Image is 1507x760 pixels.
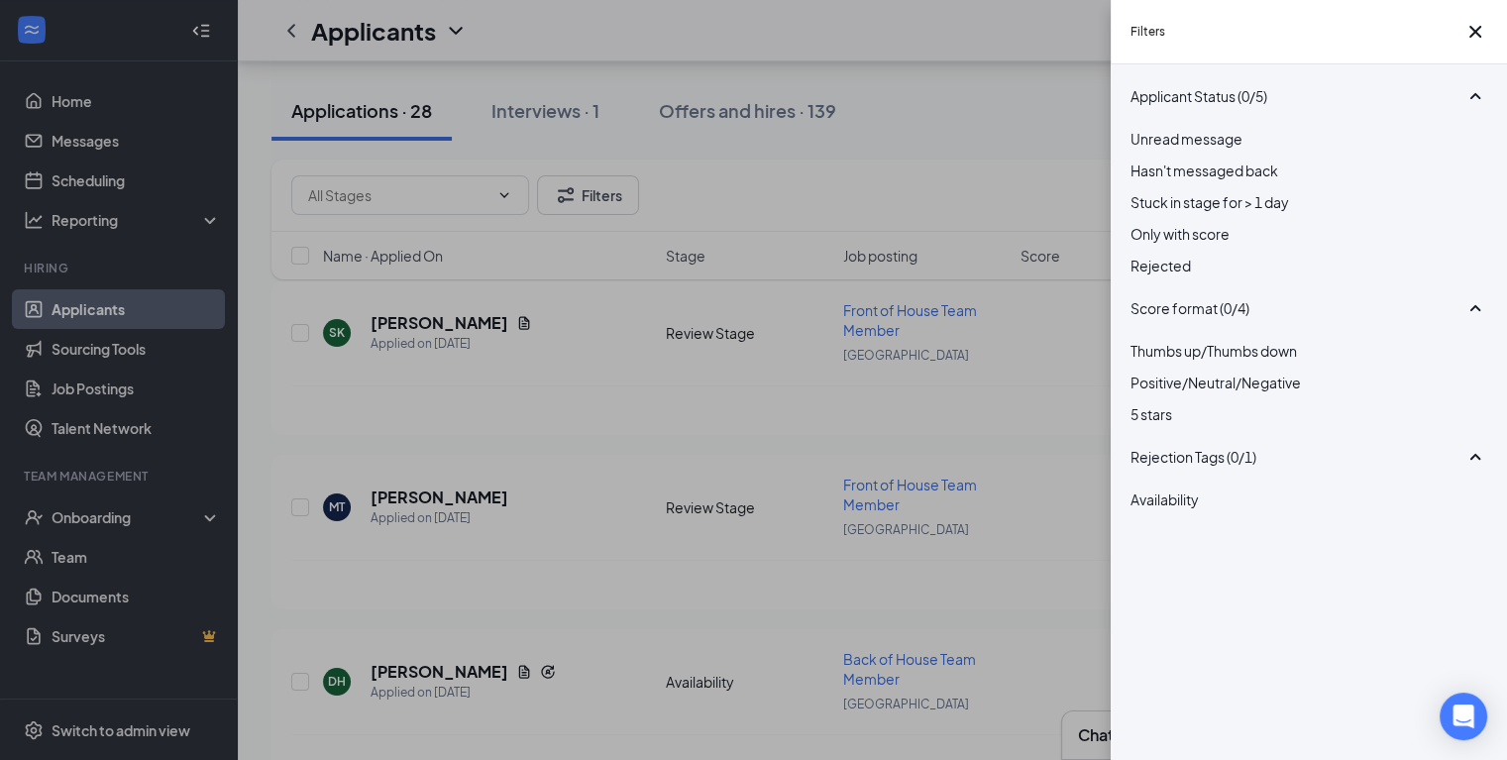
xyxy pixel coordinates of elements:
[1130,374,1301,391] span: Positive/Neutral/Negative
[1130,225,1230,243] span: Only with score
[1130,490,1199,508] span: Availability
[1440,693,1487,740] div: Open Intercom Messenger
[1130,342,1297,360] span: Thumbs up/Thumbs down
[1130,23,1165,41] h5: Filters
[1130,162,1278,179] span: Hasn't messaged back
[1130,257,1191,274] span: Rejected
[1463,296,1487,320] svg: SmallChevronUp
[1130,446,1256,468] span: Rejection Tags (0/1)
[1463,20,1487,44] svg: Cross
[1130,193,1289,211] span: Stuck in stage for > 1 day
[1130,85,1267,107] span: Applicant Status (0/5)
[1130,130,1242,148] span: Unread message
[1463,445,1487,469] svg: SmallChevronUp
[1130,405,1172,423] span: 5 stars
[1463,84,1487,108] svg: SmallChevronUp
[1130,297,1249,319] span: Score format (0/4)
